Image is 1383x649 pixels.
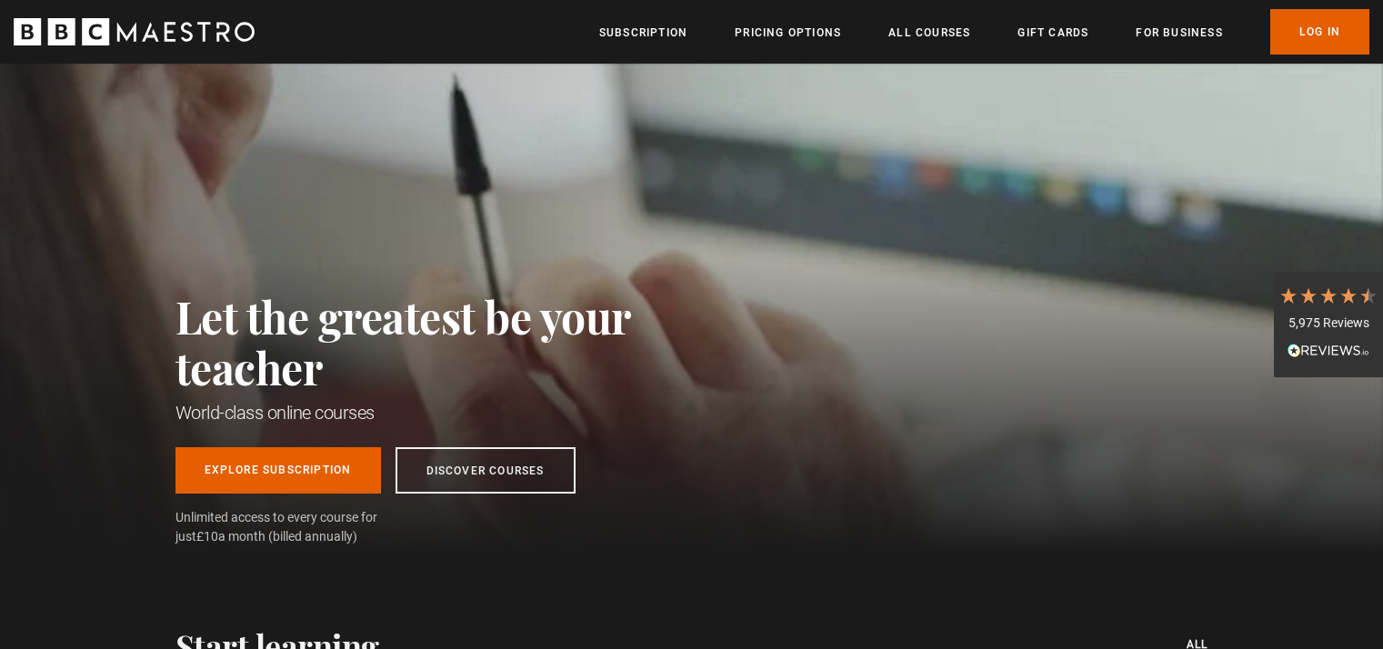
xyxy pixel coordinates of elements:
div: 4.7 Stars [1278,285,1378,305]
a: All Courses [888,24,970,42]
a: Gift Cards [1017,24,1088,42]
a: For business [1136,24,1222,42]
div: Read All Reviews [1278,342,1378,364]
h1: World-class online courses [175,400,712,425]
svg: BBC Maestro [14,18,255,45]
div: 5,975 Reviews [1278,315,1378,333]
a: Explore Subscription [175,447,381,494]
a: Pricing Options [735,24,841,42]
img: REVIEWS.io [1288,344,1369,356]
span: £10 [196,529,218,544]
a: Discover Courses [396,447,576,494]
nav: Primary [599,9,1369,55]
a: Subscription [599,24,687,42]
h2: Let the greatest be your teacher [175,291,712,393]
span: Unlimited access to every course for just a month (billed annually) [175,508,421,546]
div: 5,975 ReviewsRead All Reviews [1274,272,1383,377]
a: Log In [1270,9,1369,55]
